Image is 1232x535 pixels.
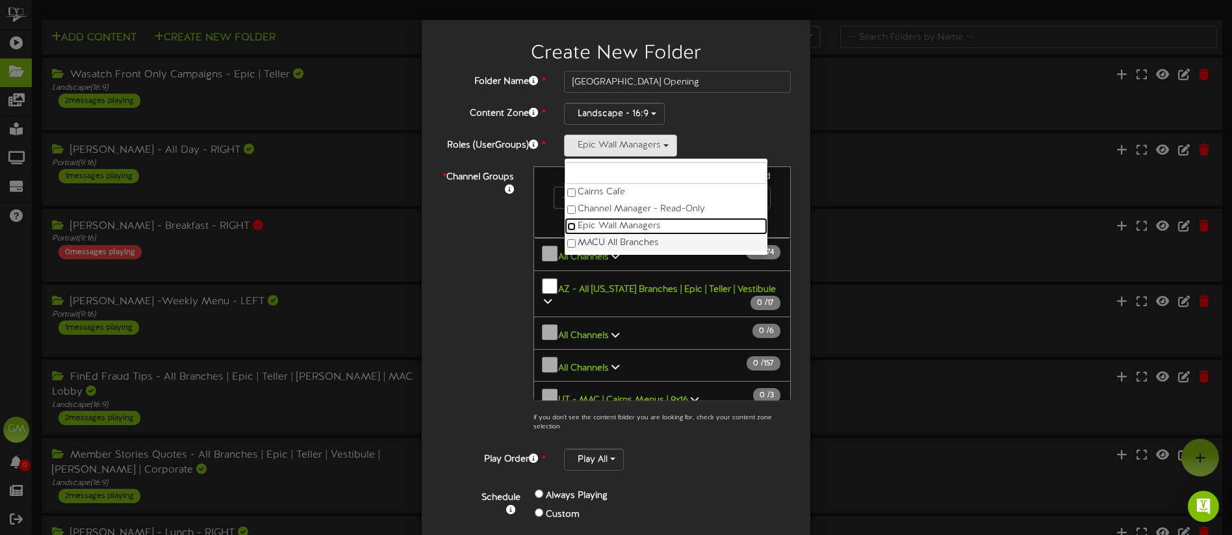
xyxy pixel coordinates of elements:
[751,296,780,310] span: / 17
[759,326,767,335] span: 0
[565,201,767,218] label: Channel Manager - Read-Only
[1188,491,1219,522] div: Open Intercom Messenger
[752,324,780,338] span: / 6
[546,489,608,502] label: Always Playing
[533,317,791,350] button: All Channels 0 /6
[431,449,554,466] label: Play Order
[431,166,524,197] label: Channel Groups
[753,388,780,402] span: / 3
[760,391,767,400] span: 0
[564,71,791,93] input: Folder Name
[554,187,771,209] input: -- Search --
[753,359,761,368] span: 0
[544,170,780,187] div: 0 Channels selected
[558,395,688,405] b: UT - MAC | Cairns Menus | 9x16
[757,298,765,307] span: 0
[431,135,554,152] label: Roles (UserGroups)
[565,184,767,201] label: Cairns Cafe
[565,218,767,235] label: Epic Wall Managers
[558,284,776,294] b: AZ - All [US_STATE] Branches | Epic | Teller | Vestibule
[533,349,791,382] button: All Channels 0 /157
[533,238,791,271] button: All Channels 0 /274
[565,252,767,268] label: MACU Corporate Default
[564,449,624,471] button: Play All
[558,331,609,341] b: All Channels
[533,381,791,414] button: UT - MAC | Cairns Menus | 9x16 0 /3
[558,363,609,372] b: All Channels
[441,43,791,64] h2: Create New Folder
[558,252,609,262] b: All Channels
[546,508,580,521] label: Custom
[747,356,780,371] span: / 157
[481,493,520,502] b: Schedule
[431,71,554,88] label: Folder Name
[564,158,768,255] ul: Epic Wall Managers
[431,103,554,120] label: Content Zone
[564,135,677,157] button: Epic Wall Managers
[565,235,767,252] label: MACU All Branches
[564,103,665,125] button: Landscape - 16:9
[533,270,791,318] button: AZ - All [US_STATE] Branches | Epic | Teller | Vestibule 0 /17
